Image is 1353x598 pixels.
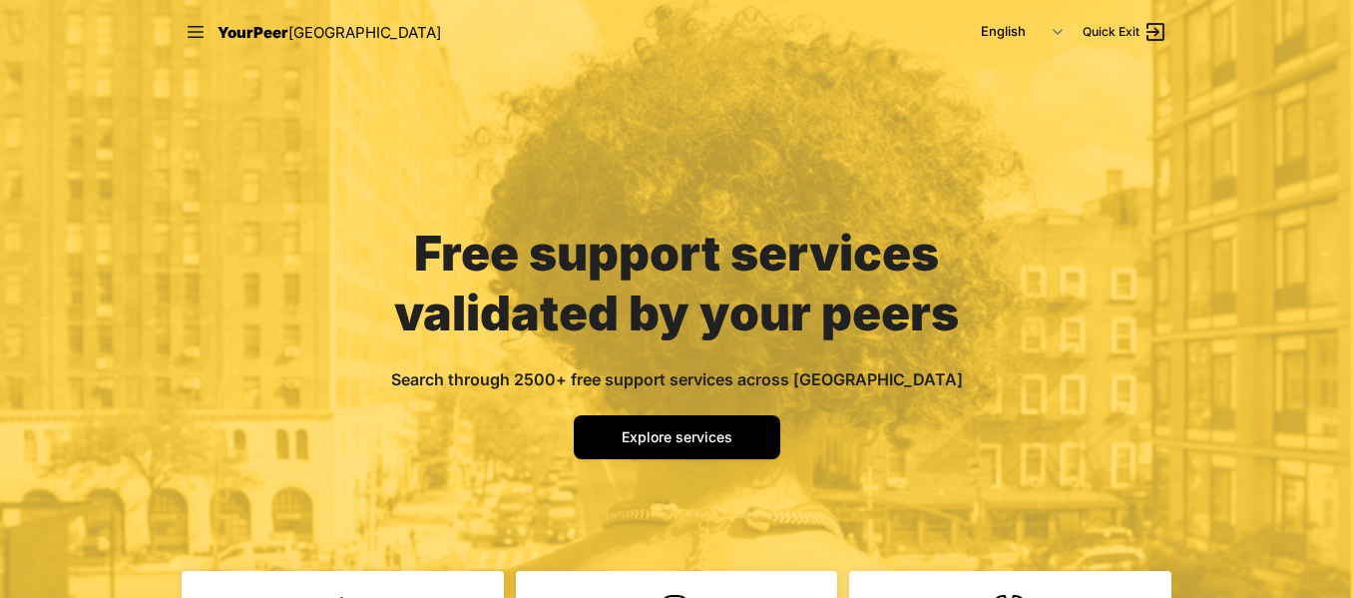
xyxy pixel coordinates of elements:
a: YourPeer[GEOGRAPHIC_DATA] [218,20,441,45]
span: Quick Exit [1083,24,1139,40]
span: [GEOGRAPHIC_DATA] [288,23,441,42]
span: YourPeer [218,23,288,42]
a: Explore services [574,415,780,459]
span: Free support services validated by your peers [394,224,959,342]
span: Explore services [622,428,732,445]
span: Search through 2500+ free support services across [GEOGRAPHIC_DATA] [391,369,963,389]
a: Quick Exit [1083,20,1167,44]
